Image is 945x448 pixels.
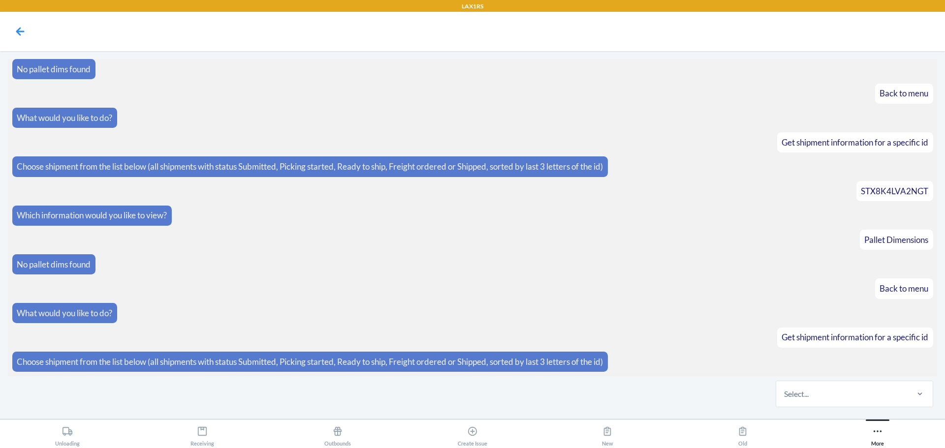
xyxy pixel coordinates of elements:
span: Back to menu [880,88,928,98]
p: No pallet dims found [17,63,91,76]
span: Get shipment information for a specific id [782,332,928,342]
div: Old [737,422,748,447]
p: Which information would you like to view? [17,209,167,222]
p: Choose shipment from the list below (all shipments with status Submitted, Picking started, Ready ... [17,160,603,173]
p: Choose shipment from the list below (all shipments with status Submitted, Picking started, Ready ... [17,356,603,368]
span: STX8K4LVA2NGT [861,186,928,196]
p: What would you like to do? [17,112,112,124]
div: Select... [784,388,809,400]
span: Back to menu [880,283,928,294]
div: Outbounds [324,422,351,447]
div: New [602,422,613,447]
div: Unloading [55,422,80,447]
div: Receiving [190,422,214,447]
div: Create Issue [458,422,487,447]
p: LAX1RS [462,2,483,11]
button: Old [675,419,810,447]
button: New [540,419,675,447]
button: Receiving [135,419,270,447]
div: More [871,422,884,447]
button: Outbounds [270,419,405,447]
p: No pallet dims found [17,258,91,271]
span: Pallet Dimensions [864,235,928,245]
span: Get shipment information for a specific id [782,137,928,148]
button: Create Issue [405,419,540,447]
p: What would you like to do? [17,307,112,320]
button: More [810,419,945,447]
